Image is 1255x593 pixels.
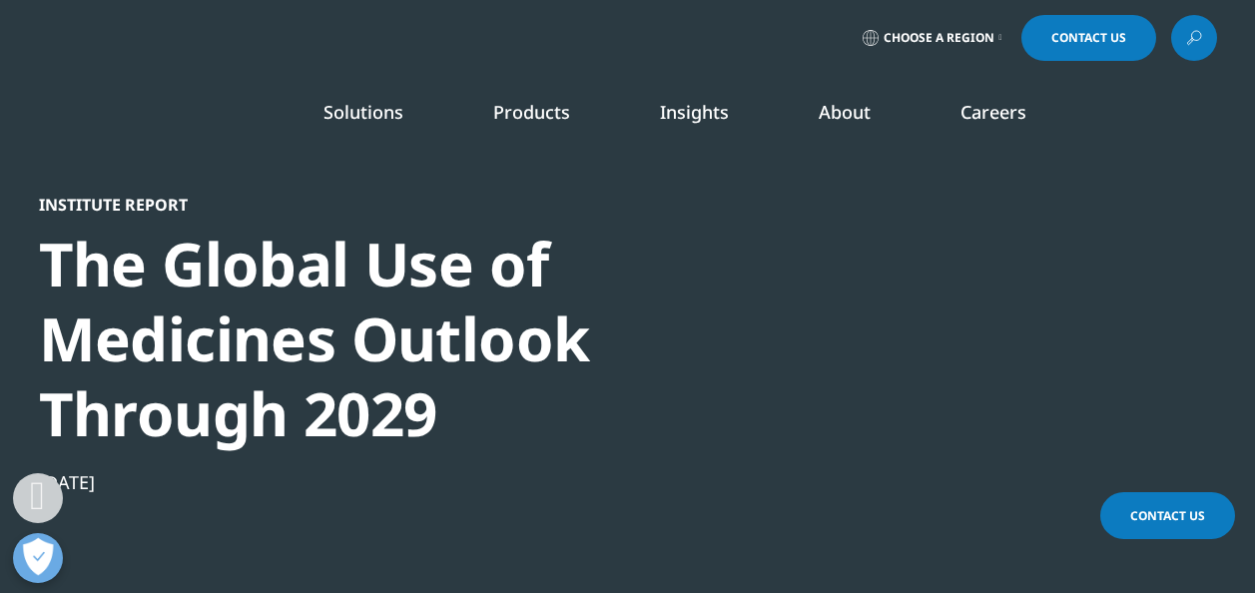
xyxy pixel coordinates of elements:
[493,100,570,124] a: Products
[819,100,871,124] a: About
[1021,15,1156,61] a: Contact Us
[960,100,1026,124] a: Careers
[39,470,724,494] div: [DATE]
[884,30,994,46] span: Choose a Region
[13,533,63,583] button: Abrir preferências
[39,227,724,451] div: The Global Use of Medicines Outlook Through 2029
[1051,32,1126,44] span: Contact Us
[1100,492,1235,539] a: Contact Us
[207,70,1217,164] nav: Primary
[1130,507,1205,524] span: Contact Us
[660,100,729,124] a: Insights
[39,195,724,215] div: Institute Report
[323,100,403,124] a: Solutions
